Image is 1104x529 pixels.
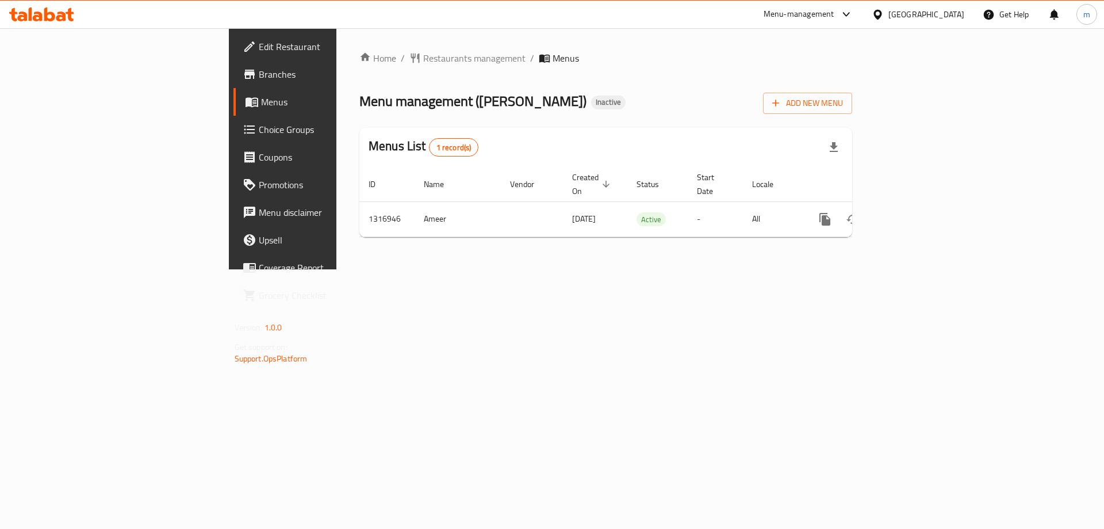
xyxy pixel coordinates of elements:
[259,288,404,302] span: Grocery Checklist
[233,226,413,254] a: Upsell
[259,178,404,192] span: Promotions
[429,138,479,157] div: Total records count
[572,211,596,226] span: [DATE]
[233,88,413,116] a: Menus
[233,281,413,309] a: Grocery Checklist
[359,88,586,114] span: Menu management ( [PERSON_NAME] )
[530,51,534,65] li: /
[369,177,390,191] span: ID
[261,95,404,109] span: Menus
[802,167,931,202] th: Actions
[888,8,964,21] div: [GEOGRAPHIC_DATA]
[259,67,404,81] span: Branches
[763,93,852,114] button: Add New Menu
[423,51,526,65] span: Restaurants management
[259,123,404,136] span: Choice Groups
[424,177,459,191] span: Name
[688,201,743,237] td: -
[553,51,579,65] span: Menus
[772,96,843,111] span: Add New Menu
[415,201,501,237] td: Ameer
[259,205,404,219] span: Menu disclaimer
[259,261,404,275] span: Coverage Report
[235,351,308,366] a: Support.OpsPlatform
[233,60,413,88] a: Branches
[591,97,626,107] span: Inactive
[359,167,931,237] table: enhanced table
[764,7,834,21] div: Menu-management
[369,138,478,157] h2: Menus List
[743,201,802,237] td: All
[811,205,839,233] button: more
[430,142,478,153] span: 1 record(s)
[637,177,674,191] span: Status
[752,177,788,191] span: Locale
[233,199,413,226] a: Menu disclaimer
[697,170,729,198] span: Start Date
[572,170,614,198] span: Created On
[233,33,413,60] a: Edit Restaurant
[233,143,413,171] a: Coupons
[839,205,867,233] button: Change Status
[591,96,626,109] div: Inactive
[637,213,666,226] span: Active
[359,51,852,65] nav: breadcrumb
[409,51,526,65] a: Restaurants management
[235,340,287,355] span: Get support on:
[259,233,404,247] span: Upsell
[264,320,282,335] span: 1.0.0
[1083,8,1090,21] span: m
[233,171,413,199] a: Promotions
[637,212,666,226] div: Active
[259,40,404,54] span: Edit Restaurant
[820,134,848,161] div: Export file
[235,320,263,335] span: Version:
[233,254,413,281] a: Coverage Report
[259,150,404,164] span: Coupons
[510,177,549,191] span: Vendor
[233,116,413,143] a: Choice Groups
